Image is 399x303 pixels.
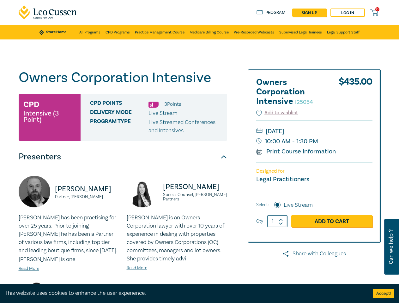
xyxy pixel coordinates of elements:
[256,175,309,183] small: Legal Practitioners
[55,184,119,194] p: [PERSON_NAME]
[256,109,298,116] button: Add to wishlist
[256,136,372,146] small: 10:00 AM - 1:30 PM
[23,110,76,123] small: Intensive (3 Point)
[90,100,148,108] span: CPD Points
[388,223,394,271] span: Can we help ?
[190,25,229,39] a: Medicare Billing Course
[256,147,336,156] a: Print Course Information
[163,193,227,201] small: Special Counsel, [PERSON_NAME] Partners
[256,126,372,136] small: [DATE]
[19,69,227,86] h1: Owners Corporation Intensive
[279,25,322,39] a: Supervised Legal Trainees
[90,109,148,117] span: Delivery Mode
[248,250,381,258] a: Share with Colleagues
[148,110,178,117] span: Live Stream
[234,25,274,39] a: Pre-Recorded Webcasts
[39,29,73,35] a: Store Home
[256,201,269,208] span: Select:
[127,265,147,271] a: Read More
[19,176,50,207] img: https://s3.ap-southeast-2.amazonaws.com/leo-cussen-store-production-content/Contacts/Tim%20Graham...
[295,98,313,106] small: I25054
[267,215,287,227] input: 1
[256,168,372,174] p: Designed for
[127,214,227,263] p: [PERSON_NAME] is an Owners Corporation lawyer with over 10 years of experience in dealing with pr...
[19,266,39,271] a: Read More
[127,176,158,207] img: https://s3.ap-southeast-2.amazonaws.com/leo-cussen-store-production-content/Contacts/Deborah%20An...
[79,25,100,39] a: All Programs
[90,118,148,135] span: Program type
[55,195,119,199] small: Partner, [PERSON_NAME]
[256,218,263,225] label: Qty
[19,214,119,255] p: [PERSON_NAME] has been practising for over 25 years. Prior to joining [PERSON_NAME] he has been a...
[135,25,184,39] a: Practice Management Course
[339,78,372,109] div: $ 435.00
[257,10,286,15] a: Program
[256,78,326,106] h2: Owners Corporation Intensive
[148,118,222,135] p: Live Streamed Conferences and Intensives
[106,25,130,39] a: CPD Programs
[5,289,364,297] div: This website uses cookies to enhance the user experience.
[291,215,372,227] a: Add to Cart
[23,99,39,110] h3: CPD
[327,25,360,39] a: Legal Support Staff
[375,7,379,11] span: 0
[292,9,327,17] a: sign up
[284,201,313,209] label: Live Stream
[164,100,181,108] li: 3 Point s
[330,9,365,17] a: Log in
[19,255,119,264] p: [PERSON_NAME] is one
[148,102,159,108] img: Substantive Law
[373,289,394,298] button: Accept cookies
[19,147,227,166] button: Presenters
[163,182,227,192] p: [PERSON_NAME]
